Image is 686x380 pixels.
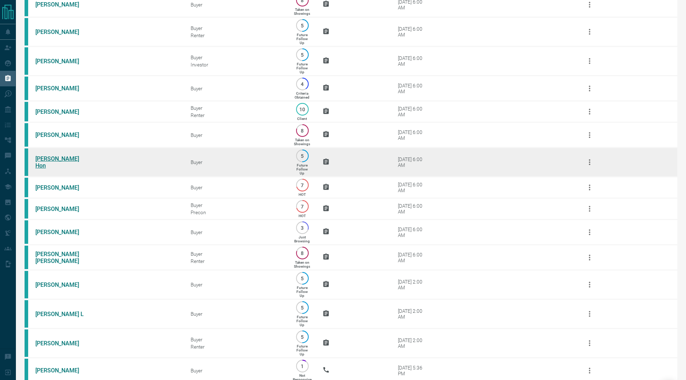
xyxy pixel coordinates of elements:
[300,23,305,28] p: 5
[398,83,429,94] div: [DATE] 6:00 AM
[25,148,28,176] div: condos.ca
[191,2,282,8] div: Buyer
[191,368,282,373] div: Buyer
[25,271,28,298] div: condos.ca
[191,62,282,68] div: Investor
[191,337,282,342] div: Buyer
[398,129,429,141] div: [DATE] 6:00 AM
[296,163,308,175] p: Future Follow Up
[299,193,306,197] p: HOT
[25,246,28,269] div: condos.ca
[35,108,90,115] a: [PERSON_NAME]
[300,305,305,310] p: 5
[25,178,28,197] div: condos.ca
[191,282,282,288] div: Buyer
[398,55,429,67] div: [DATE] 6:00 AM
[300,52,305,57] p: 5
[299,214,306,218] p: HOT
[191,251,282,257] div: Buyer
[398,156,429,168] div: [DATE] 6:00 AM
[294,235,310,243] p: Just Browsing
[35,281,90,288] a: [PERSON_NAME]
[191,344,282,350] div: Renter
[295,91,309,99] p: Criteria Obtained
[296,62,308,74] p: Future Follow Up
[300,128,305,133] p: 8
[25,102,28,121] div: condos.ca
[398,203,429,215] div: [DATE] 6:00 AM
[191,33,282,38] div: Renter
[398,279,429,290] div: [DATE] 2:00 AM
[35,229,90,236] a: [PERSON_NAME]
[296,286,308,298] p: Future Follow Up
[191,105,282,111] div: Buyer
[35,58,90,65] a: [PERSON_NAME]
[297,117,307,121] p: Client
[191,202,282,208] div: Buyer
[300,182,305,188] p: 7
[191,55,282,60] div: Buyer
[191,25,282,31] div: Buyer
[191,159,282,165] div: Buyer
[25,18,28,46] div: condos.ca
[294,138,310,146] p: Taken on Showings
[398,106,429,117] div: [DATE] 6:00 AM
[35,29,90,35] a: [PERSON_NAME]
[300,153,305,159] p: 5
[191,229,282,235] div: Buyer
[25,220,28,244] div: condos.ca
[25,329,28,357] div: condos.ca
[300,107,305,112] p: 10
[300,204,305,209] p: 7
[35,311,90,318] a: [PERSON_NAME] L
[25,199,28,219] div: condos.ca
[35,251,90,264] a: [PERSON_NAME] [PERSON_NAME]
[35,155,90,169] a: [PERSON_NAME] Hon
[294,260,310,268] p: Taken on Showings
[398,26,429,38] div: [DATE] 6:00 AM
[398,182,429,193] div: [DATE] 6:00 AM
[296,315,308,327] p: Future Follow Up
[398,308,429,320] div: [DATE] 2:00 AM
[296,33,308,45] p: Future Follow Up
[300,276,305,281] p: 5
[35,184,90,191] a: [PERSON_NAME]
[191,210,282,215] div: Precon
[35,340,90,347] a: [PERSON_NAME]
[296,344,308,356] p: Future Follow Up
[35,131,90,138] a: [PERSON_NAME]
[300,334,305,340] p: 5
[300,250,305,256] p: 8
[25,47,28,75] div: condos.ca
[25,300,28,328] div: condos.ca
[300,225,305,230] p: 3
[191,112,282,118] div: Renter
[35,1,90,8] a: [PERSON_NAME]
[398,365,429,376] div: [DATE] 5:36 PM
[398,252,429,263] div: [DATE] 6:00 AM
[294,8,310,16] p: Taken on Showings
[191,258,282,264] div: Renter
[35,367,90,374] a: [PERSON_NAME]
[25,77,28,100] div: condos.ca
[398,226,429,238] div: [DATE] 6:00 AM
[35,85,90,92] a: [PERSON_NAME]
[191,132,282,138] div: Buyer
[300,363,305,369] p: 1
[191,185,282,190] div: Buyer
[191,311,282,317] div: Buyer
[300,81,305,87] p: 4
[25,123,28,147] div: condos.ca
[35,206,90,212] a: [PERSON_NAME]
[191,86,282,91] div: Buyer
[398,337,429,349] div: [DATE] 2:00 AM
